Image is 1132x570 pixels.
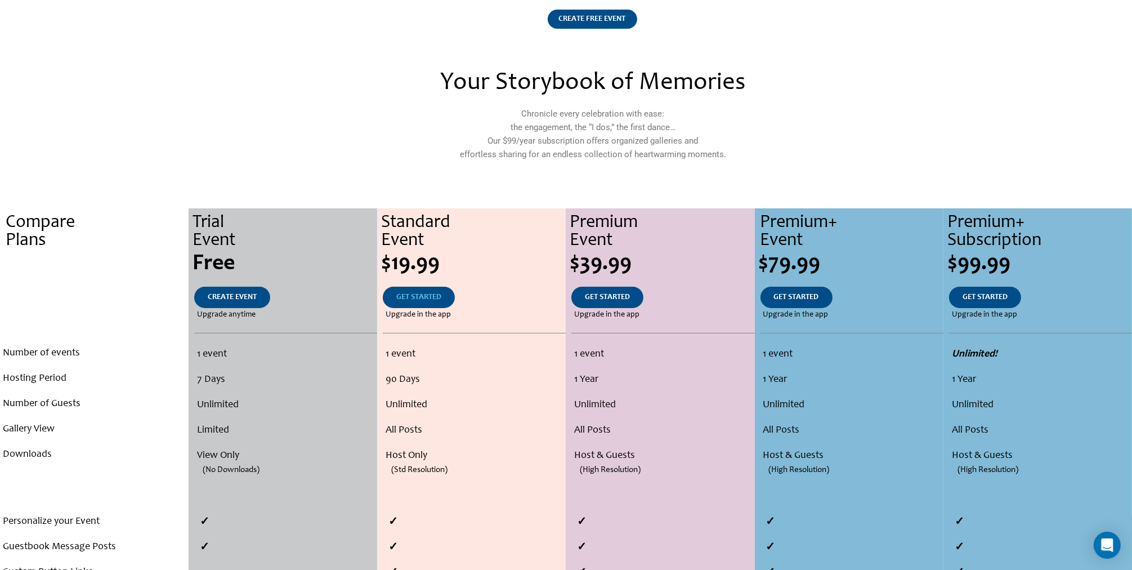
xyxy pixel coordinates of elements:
[197,367,373,393] li: 7 Days
[963,293,1008,301] span: GET STARTED
[763,393,941,418] li: Unlimited
[92,253,97,275] span: .
[396,293,441,301] span: GET STARTED
[574,393,751,418] li: Unlimited
[574,443,751,469] li: Host & Guests
[760,214,943,250] div: Premium+ Event
[1094,532,1121,559] div: Open Intercom Messenger
[570,214,754,250] div: Premium Event
[197,342,373,367] li: 1 event
[952,349,997,359] strong: Unlimited!
[386,308,451,322] span: Upgrade in the app
[952,308,1017,322] span: Upgrade in the app
[763,418,941,443] li: All Posts
[574,342,751,367] li: 1 event
[386,342,563,367] li: 1 event
[3,417,186,442] li: Gallery View
[208,293,257,301] span: CREATE EVENT
[203,457,259,483] span: (No Downloads)
[580,457,641,483] span: (High Resolution)
[763,367,941,393] li: 1 Year
[80,287,109,308] a: .
[93,293,96,301] span: .
[759,253,943,275] div: $79.99
[349,71,836,96] h2: Your Storybook of Memories
[571,287,643,308] a: GET STARTED
[193,253,377,275] div: Free
[947,214,1132,250] div: Premium+ Subscription
[381,214,566,250] div: Standard Event
[760,287,833,308] a: GET STARTED
[197,393,373,418] li: Unlimited
[952,418,1129,443] li: All Posts
[947,253,1132,275] div: $99.99
[93,311,96,319] span: .
[548,10,637,29] div: CREATE FREE EVENT
[3,535,186,560] li: Guestbook Message Posts
[574,367,751,393] li: 1 Year
[763,342,941,367] li: 1 event
[6,214,189,250] div: Compare Plans
[574,418,751,443] li: All Posts
[574,308,639,322] span: Upgrade in the app
[193,214,377,250] div: Trial Event
[3,442,186,467] li: Downloads
[952,367,1129,393] li: 1 Year
[3,341,186,366] li: Number of events
[774,293,819,301] span: GET STARTED
[763,443,941,469] li: Host & Guests
[957,457,1018,483] span: (High Resolution)
[197,308,256,322] span: Upgrade anytime
[197,418,373,443] li: Limited
[194,287,270,308] a: CREATE EVENT
[391,457,448,483] span: (Std Resolution)
[3,509,186,535] li: Personalize your Event
[386,393,563,418] li: Unlimited
[349,107,836,161] p: Chronicle every celebration with ease: the engagement, the “I dos,” the first dance… Our $99/year...
[769,457,830,483] span: (High Resolution)
[952,393,1129,418] li: Unlimited
[386,367,563,393] li: 90 Days
[3,391,186,417] li: Number of Guests
[763,308,829,322] span: Upgrade in the app
[585,293,630,301] span: GET STARTED
[570,253,754,275] div: $39.99
[381,253,566,275] div: $19.99
[383,287,455,308] a: GET STARTED
[949,287,1021,308] a: GET STARTED
[386,418,563,443] li: All Posts
[3,366,186,391] li: Hosting Period
[548,10,637,43] a: CREATE FREE EVENT
[197,443,373,469] li: View Only
[952,443,1129,469] li: Host & Guests
[386,443,563,469] li: Host Only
